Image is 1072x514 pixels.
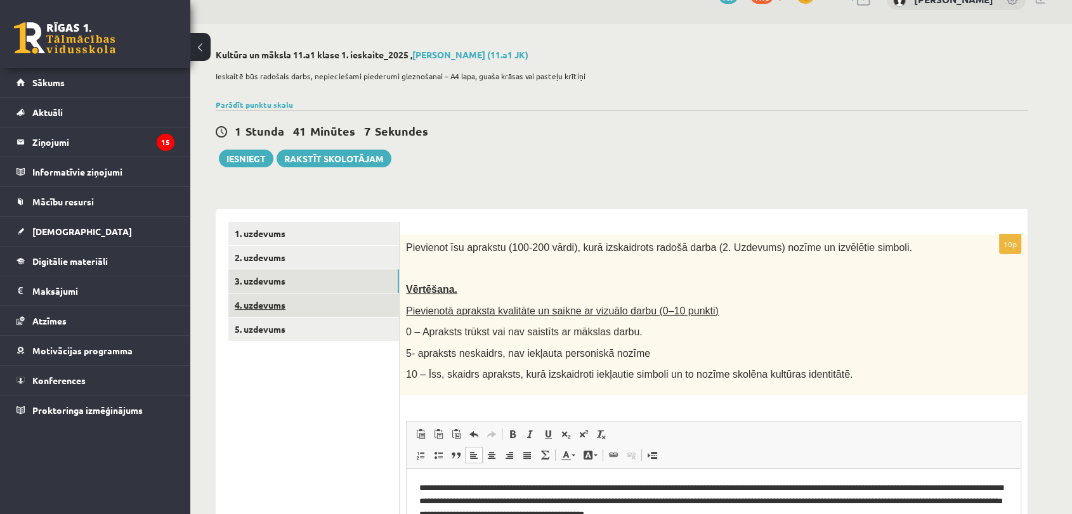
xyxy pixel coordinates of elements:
[504,426,521,442] a: Bold (Ctrl+B)
[16,395,174,425] a: Proktoringa izmēģinājums
[579,447,601,463] a: Background Color
[219,150,273,167] button: Iesniegt
[999,234,1021,254] p: 10p
[412,49,528,60] a: [PERSON_NAME] (11.a1 JK)
[216,70,1021,82] p: Ieskaitē būs radošais darbs, nepieciešami piederumi gleznošanai – A4 lapa, guaša krāsas vai paste...
[16,276,174,305] a: Maksājumi
[32,157,174,186] legend: Informatīvie ziņojumi
[32,255,108,267] span: Digitālie materiāli
[406,242,912,253] span: Pievienot īsu aprakstu (100-200 vārdi), kurā izskaidrots radošā darba (2. Uzdevums) nozīme un izv...
[406,284,457,295] span: Vērtēšana.
[500,447,518,463] a: Align Right
[157,134,174,151] i: 15
[228,246,399,269] a: 2. uzdevums
[32,77,65,88] span: Sākums
[32,196,94,207] span: Mācību resursi
[375,124,428,138] span: Sekundes
[14,22,115,54] a: Rīgas 1. Tālmācības vidusskola
[16,98,174,127] a: Aktuāli
[16,247,174,276] a: Digitālie materiāli
[412,426,429,442] a: Paste (Ctrl+V)
[643,447,661,463] a: Insert Page Break for Printing
[216,100,293,110] a: Parādīt punktu skalu
[429,426,447,442] a: Paste as plain text (Ctrl+Shift+V)
[557,426,575,442] a: Subscript
[622,447,640,463] a: Unlink
[16,366,174,395] a: Konferences
[16,336,174,365] a: Motivācijas programma
[539,426,557,442] a: Underline (Ctrl+U)
[429,447,447,463] a: Insert/Remove Bulleted List
[364,124,370,138] span: 7
[228,222,399,245] a: 1. uzdevums
[310,124,355,138] span: Minūtes
[605,447,622,463] a: Link (Ctrl+K)
[406,348,650,359] span: 5- apraksts neskaidrs, nav iekļauta personiskā nozīme
[293,124,306,138] span: 41
[32,127,174,157] legend: Ziņojumi
[228,318,399,341] a: 5. uzdevums
[16,68,174,97] a: Sākums
[16,217,174,246] a: [DEMOGRAPHIC_DATA]
[483,426,500,442] a: Redo (Ctrl+Y)
[32,315,67,326] span: Atzīmes
[406,305,719,316] span: Pievienotā apraksta kvalitāte un saikne ar vizuālo darbu (0–10 punkti)
[32,226,132,237] span: [DEMOGRAPHIC_DATA]
[16,157,174,186] a: Informatīvie ziņojumi
[412,447,429,463] a: Insert/Remove Numbered List
[32,375,86,386] span: Konferences
[13,13,601,52] body: Editor, wiswyg-editor-user-answer-47433784981480
[575,426,592,442] a: Superscript
[32,404,143,416] span: Proktoringa izmēģinājums
[16,187,174,216] a: Mācību resursi
[465,426,483,442] a: Undo (Ctrl+Z)
[557,447,579,463] a: Text Color
[483,447,500,463] a: Center
[235,124,241,138] span: 1
[465,447,483,463] a: Align Left
[518,447,536,463] a: Justify
[447,426,465,442] a: Paste from Word
[16,306,174,335] a: Atzīmes
[406,326,643,337] span: 0 – Apraksts trūkst vai nav saistīts ar mākslas darbu.
[406,369,853,380] span: 10 – Īss, skaidrs apraksts, kurā izskaidroti iekļautie simboli un to nozīme skolēna kultūras iden...
[228,269,399,293] a: 3. uzdevums
[592,426,610,442] a: Remove Format
[277,150,391,167] a: Rakstīt skolotājam
[32,345,133,356] span: Motivācijas programma
[536,447,554,463] a: Math
[32,106,63,118] span: Aktuāli
[216,49,1028,60] h2: Kultūra un māksla 11.a1 klase 1. ieskaite_2025 ,
[16,127,174,157] a: Ziņojumi15
[32,276,174,305] legend: Maksājumi
[521,426,539,442] a: Italic (Ctrl+I)
[228,293,399,317] a: 4. uzdevums
[245,124,284,138] span: Stunda
[447,447,465,463] a: Block Quote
